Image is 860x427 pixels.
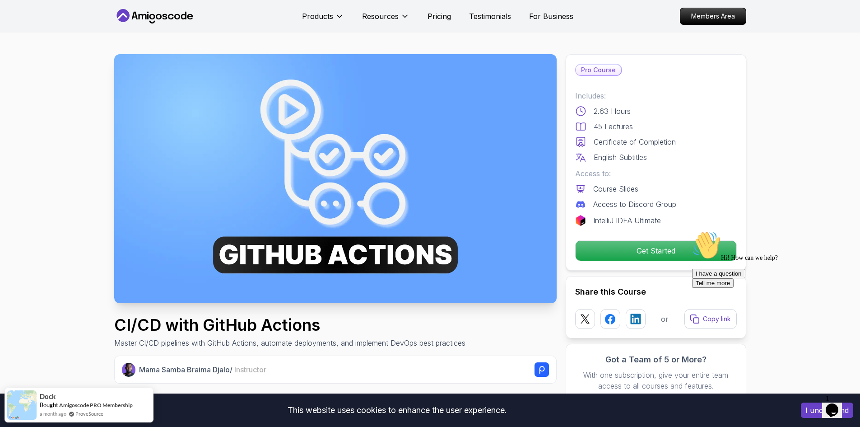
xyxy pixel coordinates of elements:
div: 👋Hi! How can we help?I have a questionTell me more [4,4,166,61]
iframe: chat widget [688,227,851,386]
div: This website uses cookies to enhance the user experience. [7,400,787,420]
a: Members Area [680,8,746,25]
button: Accept cookies [801,403,853,418]
button: Tell me more [4,51,45,61]
p: Access to: [575,168,737,179]
a: Pricing [428,11,451,22]
a: Testimonials [469,11,511,22]
span: Hi! How can we help? [4,27,89,34]
span: Instructor [234,365,266,374]
img: jetbrains logo [575,215,586,226]
button: Get Started [575,240,737,261]
p: With one subscription, give your entire team access to all courses and features. [575,370,737,391]
p: Course Slides [593,183,638,194]
img: ci-cd-with-github-actions_thumbnail [114,54,557,303]
p: Access to Discord Group [593,199,676,210]
a: Amigoscode PRO Membership [59,402,133,408]
h2: Share this Course [575,286,737,298]
p: 45 Lectures [594,121,633,132]
span: a month ago [40,410,66,418]
a: For Business [529,11,573,22]
button: Products [302,11,344,29]
p: 2.63 Hours [594,106,631,117]
p: IntelliJ IDEA Ultimate [593,215,661,226]
p: Products [302,11,333,22]
img: provesource social proof notification image [7,390,37,420]
p: Master CI/CD pipelines with GitHub Actions, automate deployments, and implement DevOps best pract... [114,338,465,348]
p: Pro Course [576,65,621,75]
span: Bought [40,401,58,408]
p: Includes: [575,90,737,101]
h1: CI/CD with GitHub Actions [114,316,465,334]
p: English Subtitles [594,152,647,163]
p: or [661,314,669,324]
a: ProveSource [75,410,103,418]
img: :wave: [4,4,33,33]
button: I have a question [4,42,57,51]
iframe: chat widget [822,391,851,418]
p: Mama Samba Braima Djalo / [139,364,266,375]
p: Certificate of Completion [594,136,676,147]
p: Members Area [680,8,746,24]
p: Get Started [576,241,736,261]
span: Dock [40,393,56,400]
p: Resources [362,11,399,22]
h3: Got a Team of 5 or More? [575,353,737,366]
button: Copy link [684,309,737,329]
img: Nelson Djalo [122,363,136,377]
button: Resources [362,11,409,29]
